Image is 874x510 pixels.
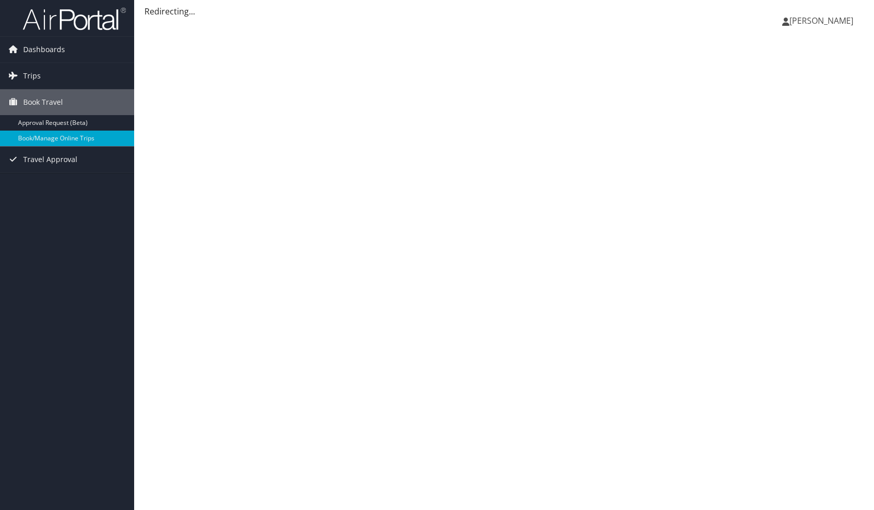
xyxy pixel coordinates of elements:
[23,37,65,62] span: Dashboards
[789,15,853,26] span: [PERSON_NAME]
[782,5,864,36] a: [PERSON_NAME]
[144,5,864,18] div: Redirecting...
[23,147,77,172] span: Travel Approval
[23,63,41,89] span: Trips
[23,7,126,31] img: airportal-logo.png
[23,89,63,115] span: Book Travel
